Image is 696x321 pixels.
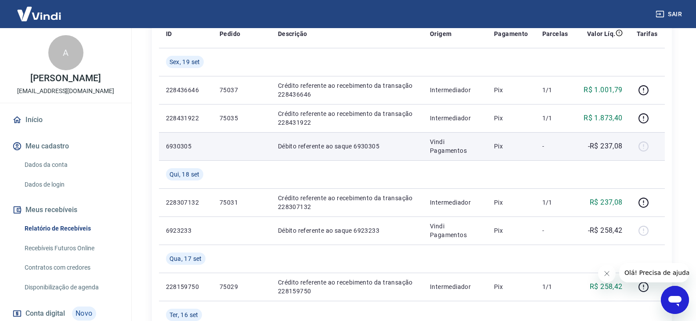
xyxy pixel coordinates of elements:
[590,281,623,292] p: R$ 258,42
[169,254,202,263] span: Qua, 17 set
[542,86,568,94] p: 1/1
[166,282,206,291] p: 228159750
[278,29,307,38] p: Descrição
[21,239,121,257] a: Recebíveis Futuros Online
[30,74,101,83] p: [PERSON_NAME]
[25,307,65,320] span: Conta digital
[11,200,121,220] button: Meus recebíveis
[494,226,528,235] p: Pix
[11,110,121,130] a: Início
[21,176,121,194] a: Dados de login
[590,197,623,208] p: R$ 237,08
[588,141,623,151] p: -R$ 237,08
[494,282,528,291] p: Pix
[166,86,206,94] p: 228436646
[542,142,568,151] p: -
[494,114,528,123] p: Pix
[220,282,264,291] p: 75029
[278,194,416,211] p: Crédito referente ao recebimento da transação 228307132
[430,114,480,123] p: Intermediador
[48,35,83,70] div: A
[494,142,528,151] p: Pix
[278,278,416,296] p: Crédito referente ao recebimento da transação 228159750
[598,265,616,282] iframe: Fechar mensagem
[5,6,74,13] span: Olá! Precisa de ajuda?
[220,198,264,207] p: 75031
[637,29,658,38] p: Tarifas
[430,29,451,38] p: Origem
[430,198,480,207] p: Intermediador
[588,225,623,236] p: -R$ 258,42
[278,109,416,127] p: Crédito referente ao recebimento da transação 228431922
[21,220,121,238] a: Relatório de Recebíveis
[494,198,528,207] p: Pix
[11,137,121,156] button: Meu cadastro
[430,137,480,155] p: Vindi Pagamentos
[220,29,240,38] p: Pedido
[21,259,121,277] a: Contratos com credores
[72,307,96,321] span: Novo
[17,87,114,96] p: [EMAIL_ADDRESS][DOMAIN_NAME]
[21,156,121,174] a: Dados da conta
[542,226,568,235] p: -
[166,226,206,235] p: 6923233
[654,6,685,22] button: Sair
[430,282,480,291] p: Intermediador
[542,282,568,291] p: 1/1
[542,114,568,123] p: 1/1
[169,58,200,66] span: Sex, 19 set
[430,222,480,239] p: Vindi Pagamentos
[494,29,528,38] p: Pagamento
[220,86,264,94] p: 75037
[584,113,622,123] p: R$ 1.873,40
[220,114,264,123] p: 75035
[169,170,200,179] span: Qui, 18 set
[661,286,689,314] iframe: Botão para abrir a janela de mensagens
[278,81,416,99] p: Crédito referente ao recebimento da transação 228436646
[587,29,616,38] p: Valor Líq.
[166,142,206,151] p: 6930305
[278,142,416,151] p: Débito referente ao saque 6930305
[11,0,68,27] img: Vindi
[278,226,416,235] p: Débito referente ao saque 6923233
[169,310,198,319] span: Ter, 16 set
[542,198,568,207] p: 1/1
[619,263,689,282] iframe: Mensagem da empresa
[166,29,172,38] p: ID
[166,198,206,207] p: 228307132
[166,114,206,123] p: 228431922
[21,278,121,296] a: Disponibilização de agenda
[584,85,622,95] p: R$ 1.001,79
[494,86,528,94] p: Pix
[430,86,480,94] p: Intermediador
[542,29,568,38] p: Parcelas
